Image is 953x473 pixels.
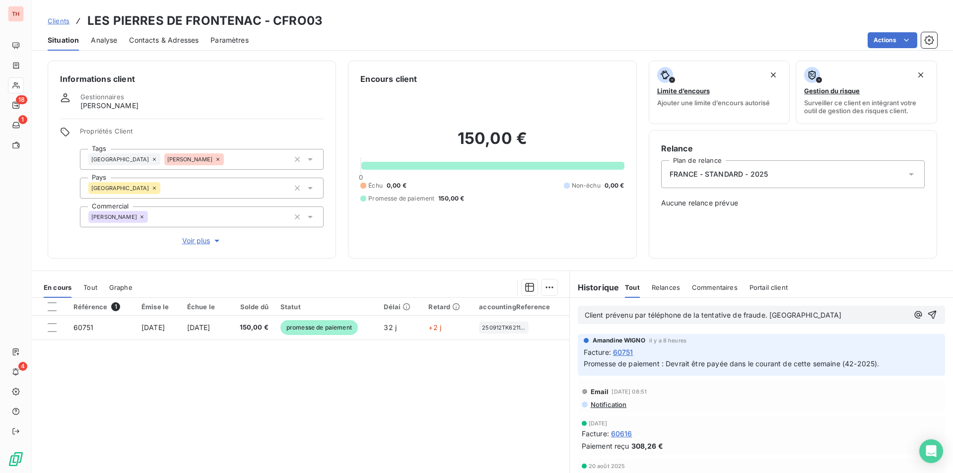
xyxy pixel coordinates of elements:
h2: 150,00 € [360,129,624,158]
span: [PERSON_NAME] [80,101,138,111]
span: Aucune relance prévue [661,198,925,208]
div: Émise le [141,303,175,311]
button: Limite d’encoursAjouter une limite d’encours autorisé [649,61,790,124]
h3: LES PIERRES DE FRONTENAC - CFRO03 [87,12,323,30]
span: Gestionnaires [80,93,124,101]
span: 60616 [611,428,632,439]
span: 1 [18,115,27,124]
span: [GEOGRAPHIC_DATA] [91,156,149,162]
span: 60751 [73,323,94,332]
span: [DATE] [187,323,210,332]
span: 1 [111,302,120,311]
div: Statut [280,303,372,311]
button: Voir plus [80,235,324,246]
div: Open Intercom Messenger [919,439,943,463]
span: Gestion du risque [804,87,860,95]
span: Portail client [749,283,788,291]
h6: Encours client [360,73,417,85]
div: TH [8,6,24,22]
div: Délai [384,303,416,311]
span: Contacts & Adresses [129,35,199,45]
h6: Informations client [60,73,324,85]
span: Non-échu [572,181,601,190]
button: Gestion du risqueSurveiller ce client en intégrant votre outil de gestion des risques client. [796,61,937,124]
span: 60751 [613,347,633,357]
input: Ajouter une valeur [148,212,156,221]
span: [DATE] [589,420,608,426]
button: Actions [868,32,917,48]
h6: Relance [661,142,925,154]
span: Surveiller ce client en intégrant votre outil de gestion des risques client. [804,99,929,115]
span: Notification [590,401,627,408]
div: Échue le [187,303,221,311]
span: Facture : [584,347,611,357]
span: Analyse [91,35,117,45]
span: 20 août 2025 [589,463,625,469]
input: Ajouter une valeur [224,155,232,164]
span: Amandine WIGNO [593,336,645,345]
span: Promesse de paiement : Devrait être payée dans le courant de cette semaine (42-2025). [584,359,880,368]
h6: Historique [570,281,619,293]
span: Situation [48,35,79,45]
a: Clients [48,16,69,26]
span: [PERSON_NAME] [91,214,137,220]
span: promesse de paiement [280,320,358,335]
span: Client prévenu par téléphone de la tentative de fraude. [GEOGRAPHIC_DATA] [585,311,842,319]
div: Retard [428,303,467,311]
span: En cours [44,283,71,291]
span: Relances [652,283,680,291]
span: Limite d’encours [657,87,710,95]
span: [DATE] [141,323,165,332]
span: [PERSON_NAME] [167,156,213,162]
span: Facture : [582,428,609,439]
span: Clients [48,17,69,25]
span: 32 j [384,323,397,332]
span: Email [591,388,609,396]
span: Promesse de paiement [368,194,434,203]
img: Logo LeanPay [8,451,24,467]
span: Ajouter une limite d’encours autorisé [657,99,770,107]
span: Échu [368,181,383,190]
span: 18 [16,95,27,104]
input: Ajouter une valeur [160,184,168,193]
span: 250912TK62119AD [482,325,526,331]
span: Paramètres [210,35,249,45]
div: Solde dû [233,303,269,311]
span: Propriétés Client [80,127,324,141]
span: 4 [18,362,27,371]
div: accountingReference [479,303,563,311]
span: 308,26 € [631,441,663,451]
span: 0,00 € [387,181,407,190]
span: il y a 8 heures [649,338,686,343]
span: Voir plus [182,236,222,246]
span: +2 j [428,323,441,332]
span: 0 [359,173,363,181]
span: [GEOGRAPHIC_DATA] [91,185,149,191]
span: 150,00 € [438,194,464,203]
span: 150,00 € [233,323,269,333]
span: FRANCE - STANDARD - 2025 [670,169,768,179]
span: Commentaires [692,283,738,291]
span: Graphe [109,283,133,291]
div: Référence [73,302,130,311]
span: Tout [83,283,97,291]
span: 0,00 € [605,181,624,190]
span: [DATE] 08:51 [612,389,647,395]
span: Paiement reçu [582,441,629,451]
span: Tout [625,283,640,291]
